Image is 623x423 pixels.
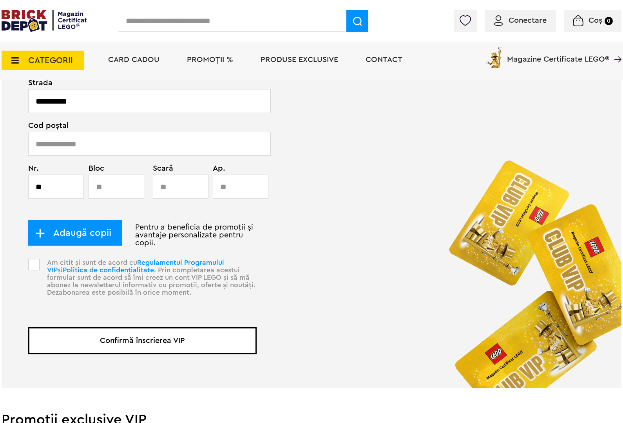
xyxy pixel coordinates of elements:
img: vip_page_image [436,147,621,388]
span: CATEGORII [28,56,73,65]
a: Politica de confidențialitate [63,266,154,273]
span: Coș [589,16,602,24]
img: add_child [35,228,45,238]
button: Confirmă înscrierea VIP [28,327,257,354]
span: Nr. [28,164,80,172]
a: Conectare [494,16,547,24]
p: Pentru a beneficia de promoții și avantaje personalizate pentru copii. [28,223,257,247]
a: Regulamentul Programului VIP [47,259,224,273]
span: Magazine Certificate LEGO® [507,45,609,63]
a: Magazine Certificate LEGO® [609,45,621,53]
small: 0 [605,17,613,25]
span: Ap. [213,164,245,172]
a: Card Cadou [108,56,159,64]
span: Scară [153,164,194,172]
span: Conectare [509,16,547,24]
span: Bloc [89,164,140,172]
span: Adaugă copii [45,228,111,237]
p: Am citit și sunt de acord cu și . Prin completarea acestui formular sunt de acord să îmi creez un... [42,259,257,310]
a: Produse exclusive [261,56,338,64]
span: Cod poștal [28,122,257,129]
a: Contact [366,56,402,64]
a: PROMOȚII % [187,56,233,64]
